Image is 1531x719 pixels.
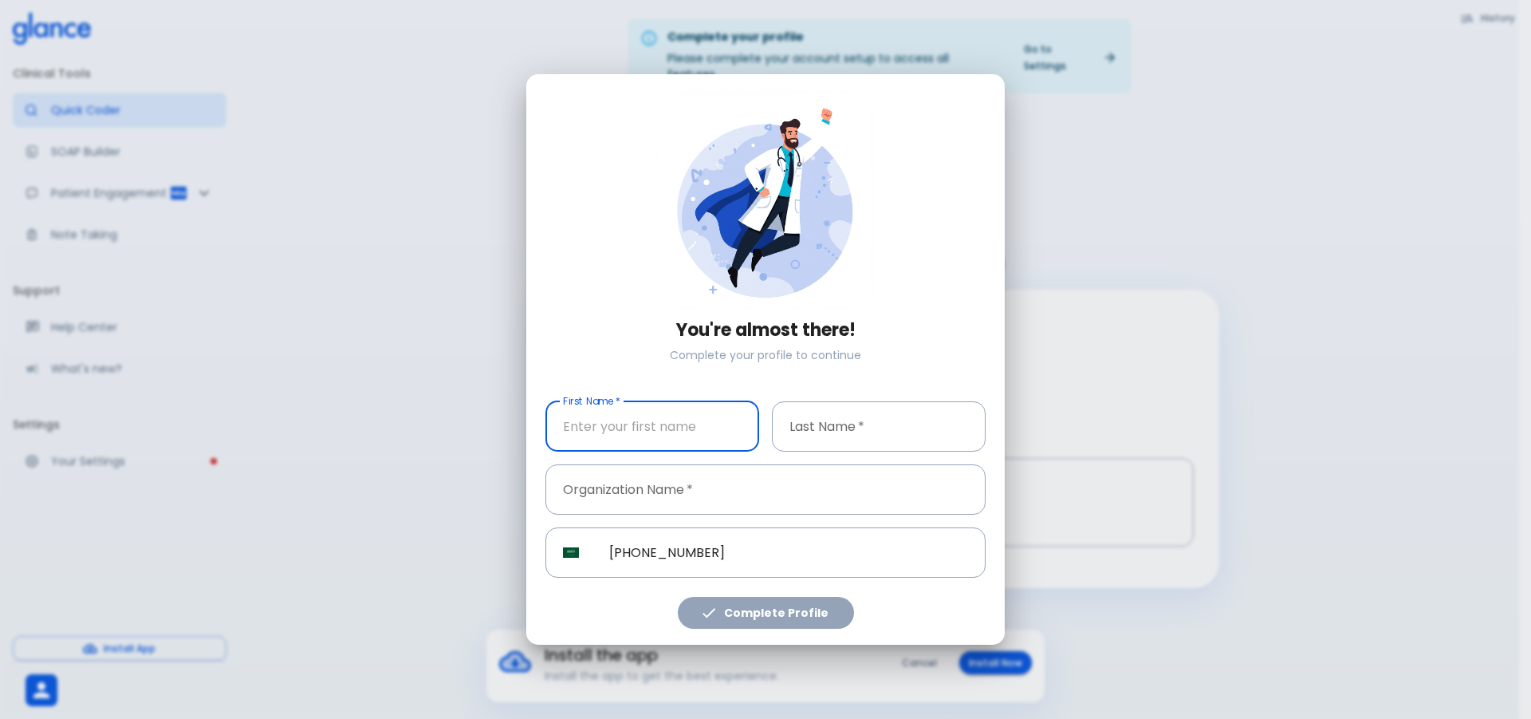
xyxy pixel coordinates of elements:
[772,401,986,452] input: Enter your last name
[545,401,759,452] input: Enter your first name
[592,527,986,578] input: Phone Number
[545,464,986,515] input: Enter your organization name
[557,538,585,567] button: Select country
[545,320,986,341] h3: You're almost there!
[563,547,579,559] img: unknown
[545,347,986,363] p: Complete your profile to continue
[655,90,876,310] img: doctor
